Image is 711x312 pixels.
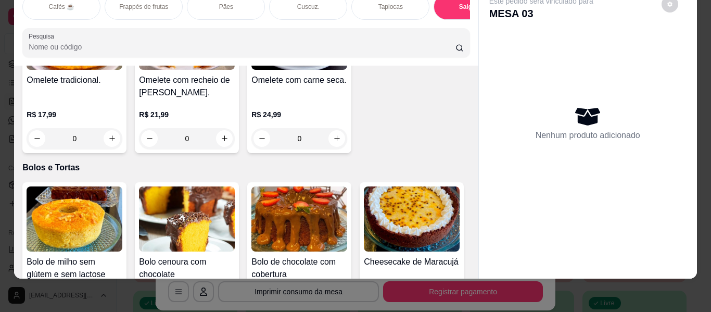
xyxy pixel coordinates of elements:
[141,130,158,147] button: decrease-product-quantity
[104,130,120,147] button: increase-product-quantity
[378,3,403,11] p: Tapiocas
[27,74,122,86] h4: Omelete tradicional.
[119,3,168,11] p: Frappés de frutas
[216,130,233,147] button: increase-product-quantity
[48,3,74,11] p: Cafés ☕
[459,3,487,11] p: Salgados
[29,130,45,147] button: decrease-product-quantity
[253,130,270,147] button: decrease-product-quantity
[251,74,347,86] h4: Omelete com carne seca.
[251,186,347,252] img: product-image
[22,161,469,174] p: Bolos e Tortas
[297,3,320,11] p: Cuscuz.
[27,109,122,120] p: R$ 17,99
[364,186,460,252] img: product-image
[139,74,235,99] h4: Omelete com recheio de [PERSON_NAME].
[219,3,233,11] p: Pães
[489,6,593,21] p: MESA 03
[251,256,347,281] h4: Bolo de chocolate com cobertura
[139,186,235,252] img: product-image
[251,109,347,120] p: R$ 24,99
[29,42,455,52] input: Pesquisa
[328,130,345,147] button: increase-product-quantity
[364,256,460,268] h4: Cheesecake de Maracujá
[536,129,640,142] p: Nenhum produto adicionado
[27,186,122,252] img: product-image
[27,256,122,281] h4: Bolo de milho sem glútem e sem lactose
[29,32,58,41] label: Pesquisa
[139,256,235,281] h4: Bolo cenoura com chocolate
[139,109,235,120] p: R$ 21,99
